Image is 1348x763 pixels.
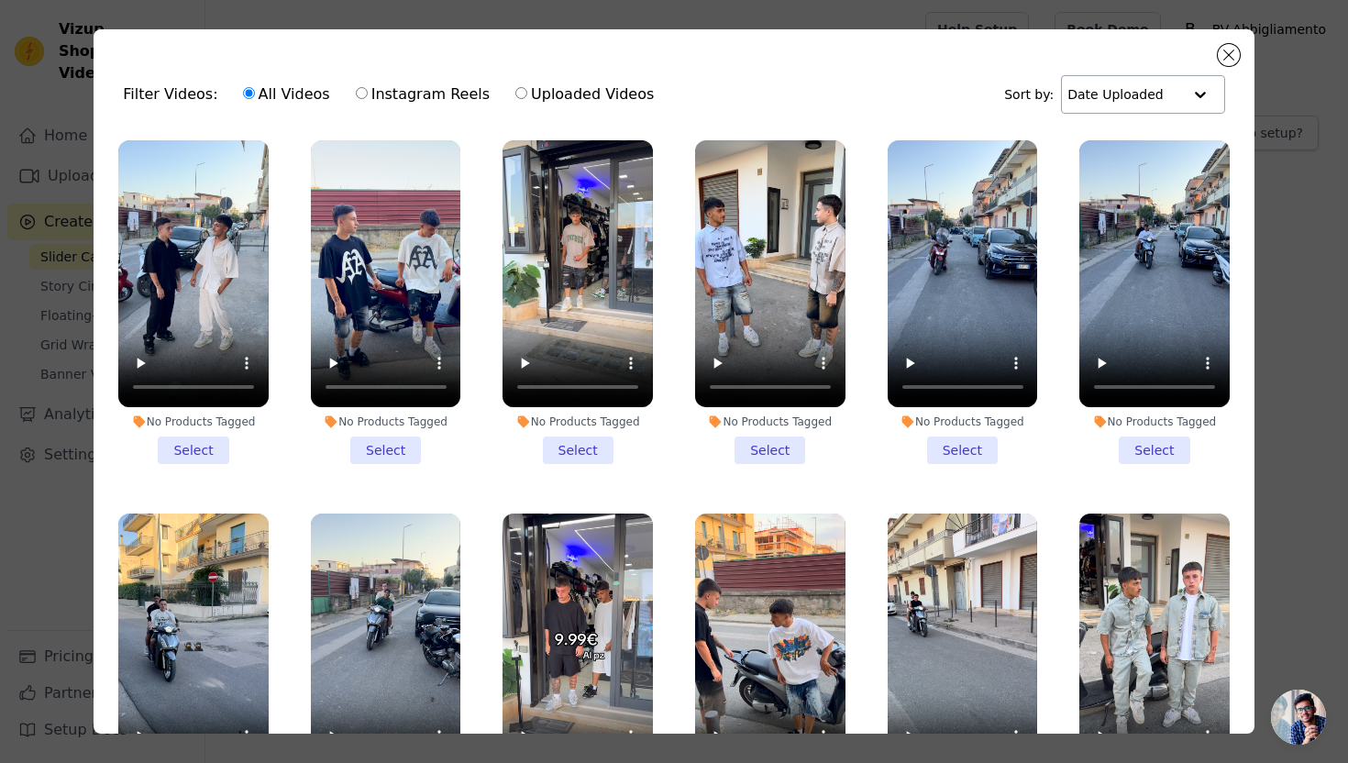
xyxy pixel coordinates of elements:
label: Instagram Reels [355,83,491,106]
button: Close modal [1218,44,1240,66]
a: Aprire la chat [1271,690,1326,745]
div: No Products Tagged [1079,415,1230,429]
div: No Products Tagged [888,415,1038,429]
div: Filter Videos: [123,73,664,116]
div: No Products Tagged [695,415,845,429]
div: Sort by: [1004,75,1225,114]
label: Uploaded Videos [514,83,655,106]
label: All Videos [242,83,331,106]
div: No Products Tagged [118,415,269,429]
div: No Products Tagged [311,415,461,429]
div: No Products Tagged [503,415,653,429]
